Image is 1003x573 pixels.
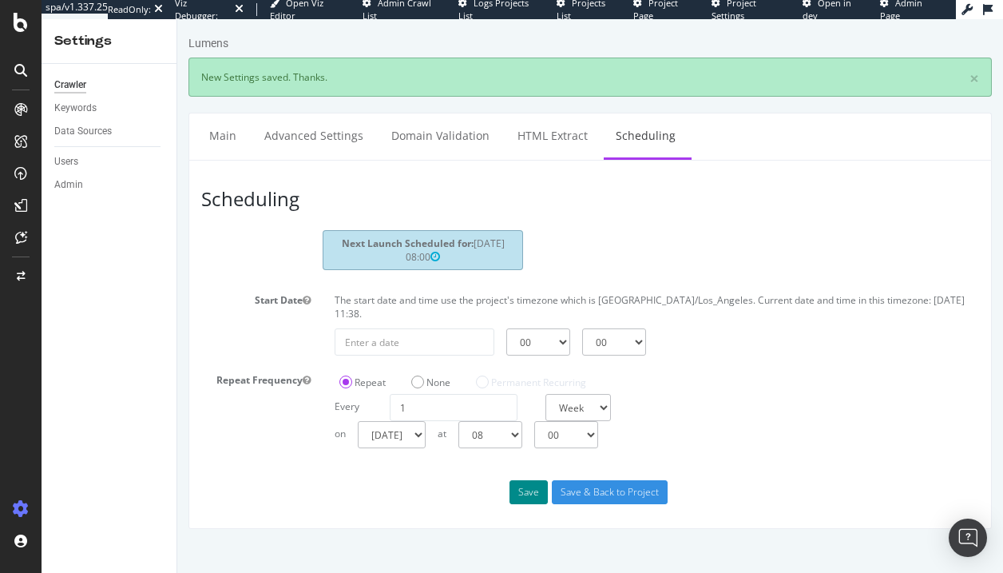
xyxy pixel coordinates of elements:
[54,123,165,140] a: Data Sources
[11,38,815,78] div: New Settings saved. Thanks.
[157,309,317,336] input: Enter a date
[792,51,802,68] a: ×
[54,77,86,94] div: Crawler
[157,274,802,301] p: The start date and time use the project's timezone which is [GEOGRAPHIC_DATA]/Los_Angeles. Curren...
[294,348,414,375] div: Option available for Enterprise plan.
[16,169,149,190] h3: Scheduling
[299,356,409,370] label: Permanent Recurring
[54,177,165,193] a: Admin
[11,16,51,32] div: Lumens
[202,94,324,138] a: Domain Validation
[54,153,165,170] a: Users
[332,461,371,485] button: Save
[125,274,133,288] button: Start Date
[12,348,145,368] label: Repeat Frequency
[54,100,165,117] a: Keywords
[260,402,269,421] p: at
[54,153,78,170] div: Users
[375,461,490,485] input: Save & Back to Project
[75,94,198,138] a: Advanced Settings
[426,94,510,138] a: Scheduling
[12,269,145,288] label: Start Date
[234,356,273,370] label: None
[228,217,327,245] span: [DATE] 08:00
[328,94,422,138] a: HTML Extract
[125,354,133,368] button: Repeat Frequency
[157,402,168,421] p: on
[20,94,71,138] a: Main
[949,519,987,557] div: Open Intercom Messenger
[165,217,296,231] strong: Next Launch Scheduled for:
[108,3,151,16] div: ReadOnly:
[157,375,182,394] p: Every
[54,77,165,94] a: Crawler
[54,100,97,117] div: Keywords
[54,123,112,140] div: Data Sources
[54,177,83,193] div: Admin
[162,356,208,370] label: Repeat
[54,32,164,50] div: Settings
